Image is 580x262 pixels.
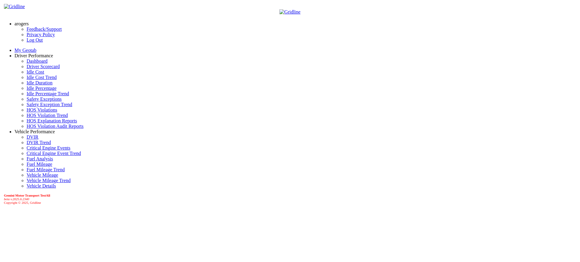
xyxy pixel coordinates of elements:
a: Feedback/Support [27,27,62,32]
a: Idle Percentage Trend [27,91,69,96]
img: Gridline [279,9,300,15]
a: HOS Violation Audit Reports [27,124,84,129]
a: Driver Performance [14,53,53,58]
a: Critical Engine Events [27,145,70,150]
a: Driver Scorecard [27,64,60,69]
a: Vehicle Mileage [27,172,58,178]
a: Dashboard [27,58,47,64]
a: Privacy Policy [27,32,55,37]
a: Critical Engine Event Trend [27,151,81,156]
a: Idle Cost Trend [27,75,57,80]
a: HOS Explanation Reports [27,118,77,123]
a: Idle Cost [27,69,44,74]
a: Vehicle Details [27,183,56,188]
a: Fuel Mileage Trend [27,167,65,172]
i: beta v.2025.6.2340 [4,197,29,201]
a: Safety Exception Trend [27,102,72,107]
a: DVIR Trend [27,140,51,145]
div: Copyright © 2025, Gridline [4,194,578,204]
a: Safety Exceptions [27,96,62,102]
a: Vehicle Performance [14,129,55,134]
a: Log Out [27,37,43,43]
a: My Geotab [14,48,36,53]
b: Gemini Motor Transport TestAll [4,194,50,197]
a: Fuel Mileage [27,162,52,167]
a: Fuel Analysis [27,156,53,161]
a: HOS Violation Trend [27,113,68,118]
a: Idle Percentage [27,86,56,91]
a: DVIR [27,134,38,140]
a: Idle Duration [27,80,53,85]
img: Gridline [4,4,25,9]
a: arogers [14,21,29,26]
a: Vehicle Mileage Trend [27,178,71,183]
a: HOS Violations [27,107,57,112]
